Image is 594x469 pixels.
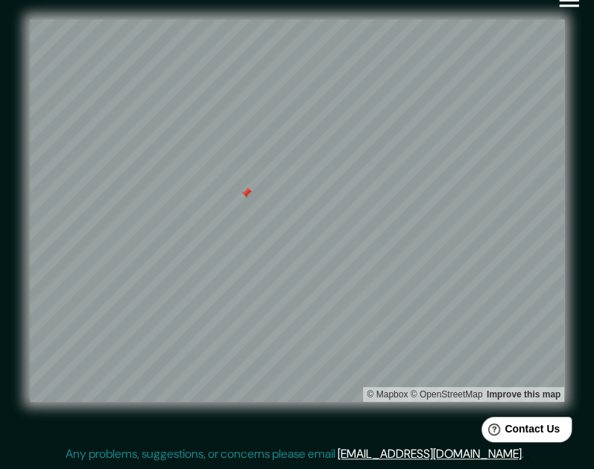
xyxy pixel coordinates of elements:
[411,389,483,400] a: OpenStreetMap
[66,445,524,463] p: Any problems, suggestions, or concerns please email .
[367,389,408,400] a: Mapbox
[526,445,529,463] div: .
[487,389,560,400] a: Map feedback
[30,19,571,402] canvas: Map
[524,445,526,463] div: .
[461,411,578,453] iframe: Help widget launcher
[338,446,522,462] a: [EMAIL_ADDRESS][DOMAIN_NAME]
